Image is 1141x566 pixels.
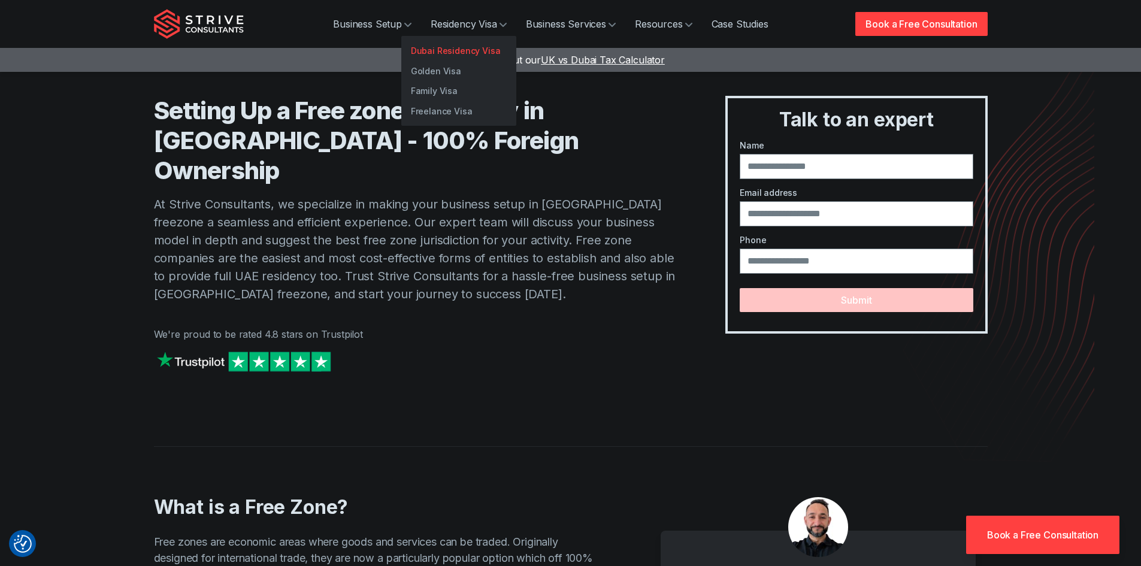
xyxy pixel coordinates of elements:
a: Dubai Residency Visa [401,41,516,61]
label: Phone [740,234,973,246]
img: Strive on Trustpilot [154,349,334,374]
a: Business Services [516,12,625,36]
a: Residency Visa [421,12,516,36]
h1: Setting Up a Free zone Company in [GEOGRAPHIC_DATA] - 100% Foreign Ownership [154,96,678,186]
a: Book a Free Consultation [855,12,987,36]
a: Resources [625,12,702,36]
p: At Strive Consultants, we specialize in making your business setup in [GEOGRAPHIC_DATA] freezone ... [154,195,678,303]
button: Consent Preferences [14,535,32,553]
button: Submit [740,288,973,312]
label: Email address [740,186,973,199]
a: Book a Free Consultation [966,516,1119,554]
a: Golden Visa [401,61,516,81]
a: Business Setup [323,12,421,36]
img: Revisit consent button [14,535,32,553]
label: Name [740,139,973,152]
h3: Talk to an expert [733,108,980,132]
h2: What is a Free Zone? [154,495,596,519]
img: aDXDSydWJ-7kSlbU_Untitleddesign-75-.png [788,497,848,557]
a: Family Visa [401,81,516,101]
a: Freelance Visa [401,101,516,122]
img: Strive Consultants [154,9,244,39]
p: We're proud to be rated 4.8 stars on Trustpilot [154,327,678,341]
a: Case Studies [702,12,778,36]
a: Check out ourUK vs Dubai Tax Calculator [476,54,665,66]
span: UK vs Dubai Tax Calculator [541,54,665,66]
